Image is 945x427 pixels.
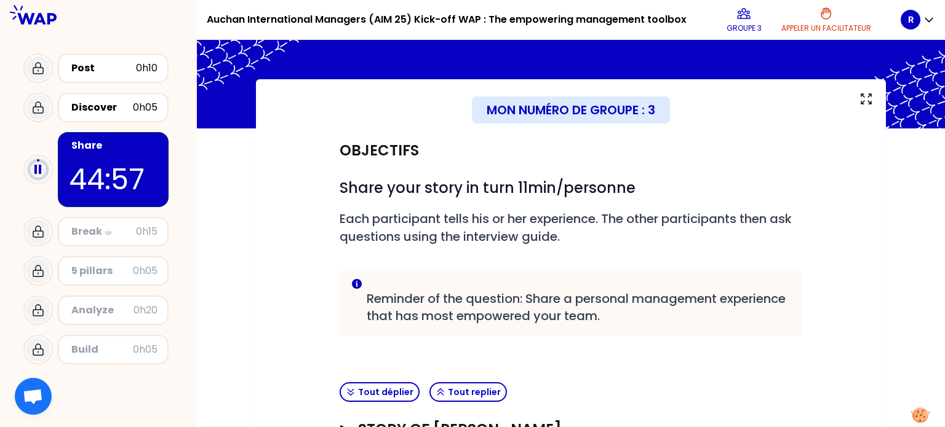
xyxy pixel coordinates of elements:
[136,61,157,76] div: 0h10
[71,61,136,76] div: Post
[901,10,935,29] button: R
[472,96,670,123] div: Mon numéro de groupe : 3
[133,100,157,115] div: 0h05
[133,342,157,357] div: 0h05
[367,290,789,324] span: Reminder of the question: Share a personal management experience that has most empowered your team.
[776,1,876,38] button: Appeler un facilitateur
[340,210,795,245] span: Each participant tells his or her experience. The other participants then ask questions using the...
[134,303,157,318] div: 0h20
[340,178,636,198] span: Share your story in turn 11min/personne
[71,224,136,239] div: Break ☕
[908,14,914,26] p: R
[71,100,133,115] div: Discover
[340,141,419,160] h2: Objectifs
[71,138,157,153] div: Share
[136,224,157,239] div: 0h15
[340,382,420,402] button: Tout déplier
[722,1,767,38] button: Groupe 3
[71,264,133,278] div: 5 pillars
[727,23,762,33] p: Groupe 3
[15,378,52,415] div: Открытый чат
[71,342,133,357] div: Build
[69,158,157,201] p: 44:57
[781,23,871,33] p: Appeler un facilitateur
[133,264,157,278] div: 0h05
[71,303,134,318] div: Analyze
[429,382,507,402] button: Tout replier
